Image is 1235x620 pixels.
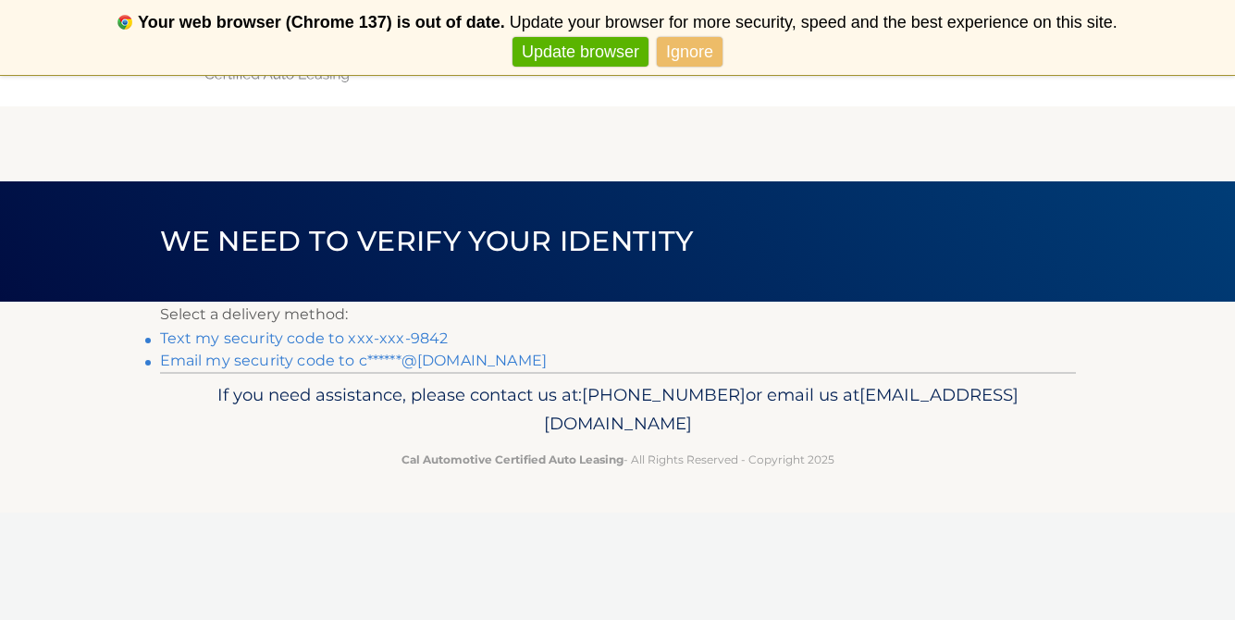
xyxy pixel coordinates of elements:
span: [PHONE_NUMBER] [582,384,746,405]
strong: Cal Automotive Certified Auto Leasing [401,453,624,466]
p: Select a delivery method: [160,302,1076,328]
a: Email my security code to c******@[DOMAIN_NAME] [160,352,548,369]
a: Update browser [513,37,648,68]
a: Text my security code to xxx-xxx-9842 [160,329,449,347]
p: - All Rights Reserved - Copyright 2025 [172,450,1064,469]
span: We need to verify your identity [160,224,694,258]
span: Update your browser for more security, speed and the best experience on this site. [510,13,1118,31]
a: Ignore [657,37,722,68]
b: Your web browser (Chrome 137) is out of date. [138,13,505,31]
p: If you need assistance, please contact us at: or email us at [172,380,1064,440]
